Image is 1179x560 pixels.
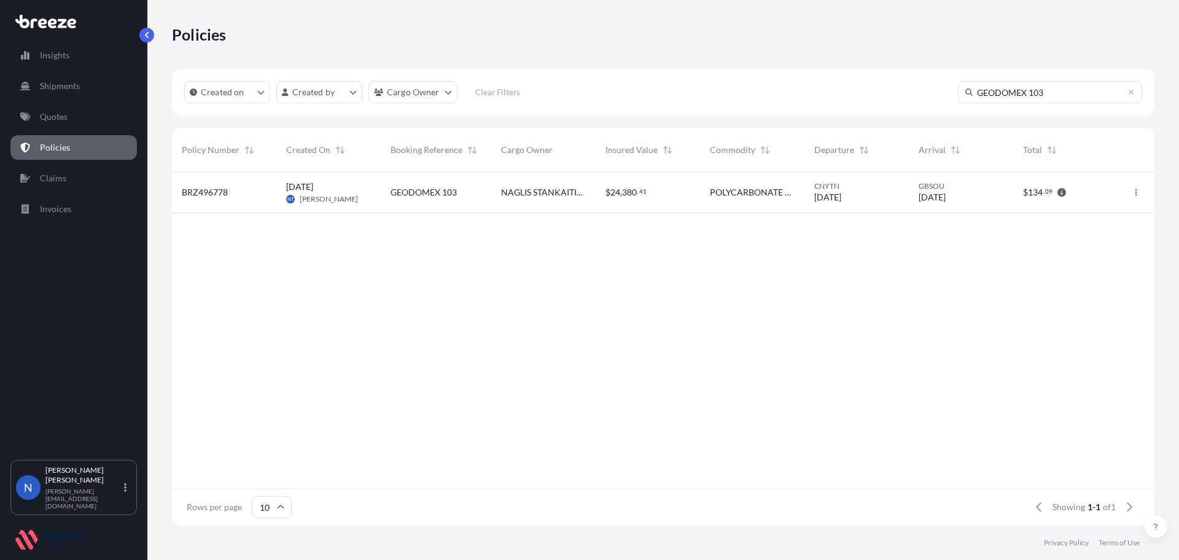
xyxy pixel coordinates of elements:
[1088,501,1100,513] span: 1-1
[184,81,270,103] button: createdOn Filter options
[182,144,239,156] span: Policy Number
[10,105,137,129] a: Quotes
[501,186,586,199] span: NAGLIS STANKAITIS TRADING AS HYNEC TECHNOLOGIES
[1099,538,1140,548] a: Terms of Use
[948,143,963,157] button: Sort
[814,144,854,156] span: Departure
[286,181,313,193] span: [DATE]
[814,191,841,203] span: [DATE]
[758,143,772,157] button: Sort
[391,144,462,156] span: Booking Reference
[919,191,946,203] span: [DATE]
[40,80,80,92] p: Shipments
[605,144,658,156] span: Insured Value
[40,49,69,61] p: Insights
[919,144,946,156] span: Arrival
[10,74,137,98] a: Shipments
[660,143,675,157] button: Sort
[1023,188,1028,197] span: $
[391,186,457,199] span: GEODOMEX 103
[1045,189,1053,194] span: 09
[242,143,257,157] button: Sort
[24,481,33,494] span: N
[287,193,294,205] span: NT
[1045,143,1059,157] button: Sort
[40,111,68,123] p: Quotes
[610,188,620,197] span: 24
[292,86,335,98] p: Created by
[10,43,137,68] a: Insights
[637,189,639,194] span: .
[45,487,122,510] p: [PERSON_NAME][EMAIL_ADDRESS][DOMAIN_NAME]
[919,181,1003,191] span: GBSOU
[1043,189,1045,194] span: .
[1053,501,1085,513] span: Showing
[40,141,70,154] p: Policies
[958,81,1142,103] input: Search Policy or Shipment ID...
[10,166,137,191] a: Claims
[15,530,83,550] img: organization-logo
[501,144,553,156] span: Cargo Owner
[286,144,330,156] span: Created On
[710,144,755,156] span: Commodity
[814,181,899,191] span: CNYTN
[857,143,871,157] button: Sort
[172,25,227,44] p: Policies
[10,197,137,221] a: Invoices
[201,86,244,98] p: Created on
[276,81,362,103] button: createdBy Filter options
[300,194,358,204] span: [PERSON_NAME]
[1103,501,1116,513] span: of 1
[10,135,137,160] a: Policies
[182,186,228,199] span: BRZ496778
[387,86,440,98] p: Cargo Owner
[622,188,637,197] span: 380
[333,143,348,157] button: Sort
[187,501,242,513] span: Rows per page
[465,143,480,157] button: Sort
[40,172,66,184] p: Claims
[620,188,622,197] span: ,
[710,186,795,199] span: POLYCARBONATE SHEETS
[45,465,122,485] p: [PERSON_NAME] [PERSON_NAME]
[40,203,71,215] p: Invoices
[464,82,532,102] button: Clear Filters
[475,86,520,98] p: Clear Filters
[605,188,610,197] span: $
[639,189,647,194] span: 41
[1044,538,1089,548] a: Privacy Policy
[1023,144,1042,156] span: Total
[1028,188,1043,197] span: 134
[368,81,457,103] button: cargoOwner Filter options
